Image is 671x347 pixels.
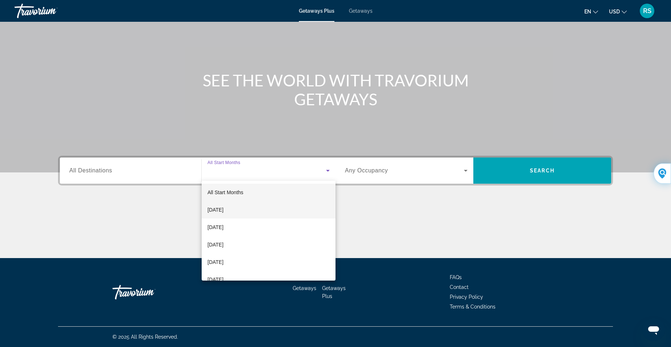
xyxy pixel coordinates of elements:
[642,318,665,341] iframe: Button to launch messaging window
[207,223,223,232] span: [DATE]
[207,205,223,214] span: [DATE]
[207,240,223,249] span: [DATE]
[207,275,223,284] span: [DATE]
[207,189,243,195] span: All Start Months
[207,258,223,266] span: [DATE]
